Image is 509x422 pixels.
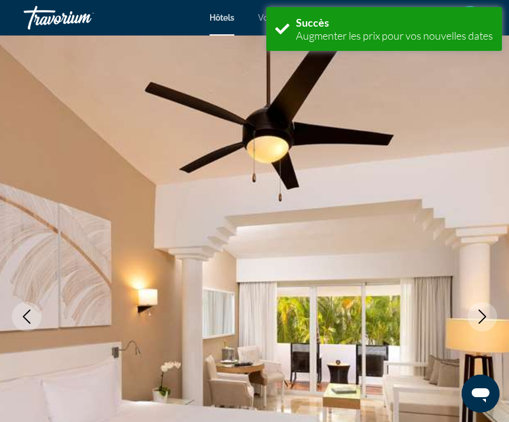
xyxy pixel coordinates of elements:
iframe: Bouton de lancement de la fenêtre de messagerie [462,375,500,413]
button: Next image [468,302,497,331]
div: Augmenter les prix pour vos nouvelles dates [296,29,493,42]
a: Vols [258,13,275,22]
div: Succès [296,16,493,29]
a: Hôtels [210,13,234,22]
button: Previous image [12,302,41,331]
button: User Menu [455,5,485,30]
a: Travorium [24,2,142,33]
